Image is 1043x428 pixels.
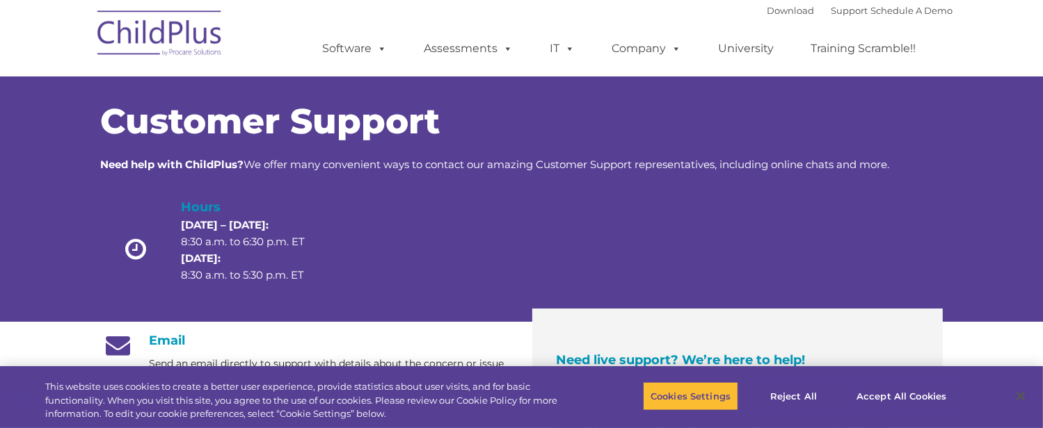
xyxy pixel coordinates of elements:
[767,5,815,16] a: Download
[705,35,788,63] a: University
[411,35,527,63] a: Assessments
[101,158,890,171] span: We offer many convenient ways to contact our amazing Customer Support representatives, including ...
[767,5,953,16] font: |
[181,218,269,231] strong: [DATE] – [DATE]:
[101,100,440,142] span: Customer Support
[598,35,696,63] a: Company
[643,381,738,411] button: Cookies Settings
[750,381,837,411] button: Reject All
[871,5,953,16] a: Schedule A Demo
[181,252,221,265] strong: [DATE]:
[797,35,930,63] a: Training Scramble!!
[831,5,868,16] a: Support
[849,381,954,411] button: Accept All Cookies
[90,1,230,70] img: ChildPlus by Procare Solutions
[101,158,244,171] strong: Need help with ChildPlus?
[536,35,589,63] a: IT
[181,197,328,217] h4: Hours
[45,380,573,421] div: This website uses cookies to create a better user experience, provide statistics about user visit...
[150,355,511,390] p: Send an email directly to support with details about the concern or issue you are experiencing.
[557,352,806,368] span: Need live support? We’re here to help!
[1005,381,1036,411] button: Close
[309,35,401,63] a: Software
[181,217,328,283] p: 8:30 a.m. to 6:30 p.m. ET 8:30 a.m. to 5:30 p.m. ET
[101,333,511,348] h4: Email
